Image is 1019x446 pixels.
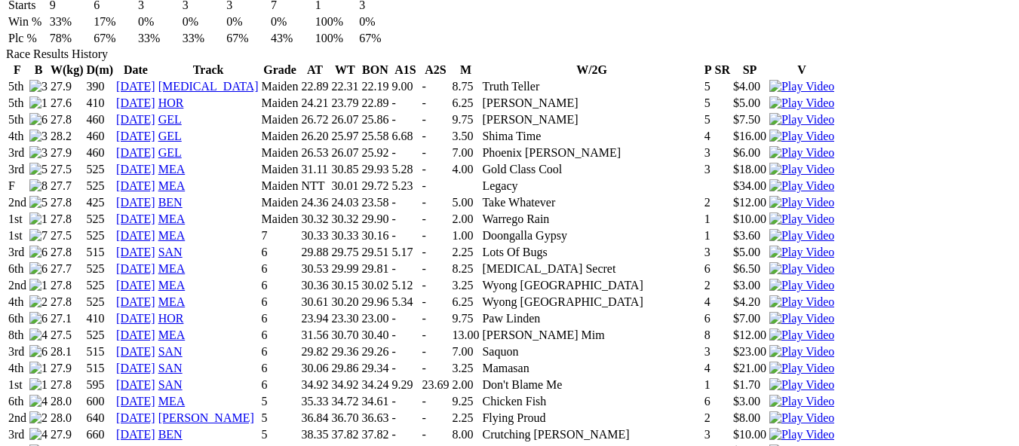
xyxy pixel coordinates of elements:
td: 525 [86,228,115,243]
td: NTT [300,179,329,194]
td: $16.00 [732,129,767,144]
td: 525 [86,261,115,276]
img: Play Video [769,246,834,259]
td: 24.21 [300,96,329,111]
td: - [421,179,450,194]
a: Watch Replay on Watchdog [769,279,834,292]
td: - [421,212,450,227]
td: 1 [704,212,713,227]
td: 3rd [8,145,27,160]
th: V [769,63,835,78]
a: [DATE] [116,312,155,325]
td: 525 [86,179,115,194]
img: 4 [29,395,48,408]
a: MEA [158,295,186,308]
a: [DATE] [116,279,155,292]
td: 425 [86,195,115,210]
td: 27.9 [50,145,84,160]
a: Watch Replay on Watchdog [769,130,834,142]
td: 460 [86,145,115,160]
td: 0% [137,14,180,29]
a: MEA [158,163,186,176]
td: Maiden [261,162,299,177]
img: Play Video [769,312,834,325]
td: Maiden [261,96,299,111]
img: 1 [29,279,48,292]
a: [DATE] [116,362,155,374]
td: 6th [8,261,27,276]
td: Doongalla Gypsy [481,228,701,243]
a: Watch Replay on Watchdog [769,196,834,209]
a: Watch Replay on Watchdog [769,362,834,374]
a: HOR [158,312,184,325]
a: GEL [158,146,182,159]
td: 30.32 [330,212,359,227]
td: 2 [704,195,713,210]
a: SAN [158,345,183,358]
td: 22.19 [361,79,389,94]
td: Maiden [261,79,299,94]
img: Play Video [769,113,834,127]
a: GEL [158,113,182,126]
td: 33% [137,31,180,46]
td: 5.17 [391,245,419,260]
a: [DATE] [116,395,155,408]
td: 29.75 [330,245,359,260]
td: 29.90 [361,212,389,227]
a: Watch Replay on Watchdog [769,328,834,341]
td: 9.00 [391,79,419,94]
a: Watch Replay on Watchdog [769,96,834,109]
td: - [391,212,419,227]
td: 2.25 [451,245,480,260]
img: 1 [29,362,48,375]
td: 5th [8,96,27,111]
td: 0% [270,14,313,29]
td: 27.9 [50,79,84,94]
td: - [391,145,419,160]
td: 8.75 [451,79,480,94]
img: 3 [29,80,48,93]
td: 17% [93,14,136,29]
img: Play Video [769,212,834,226]
td: 3 [704,245,713,260]
td: Maiden [261,195,299,210]
td: 5 [704,112,713,127]
a: SAN [158,378,183,391]
a: Watch Replay on Watchdog [769,345,834,358]
td: $12.00 [732,195,767,210]
td: 67% [358,31,401,46]
a: Watch Replay on Watchdog [769,428,834,441]
a: [DATE] [116,80,155,93]
img: Play Video [769,345,834,359]
td: - [391,195,419,210]
td: 27.5 [50,228,84,243]
th: W/2G [481,63,701,78]
td: 29.72 [361,179,389,194]
a: HOR [158,96,184,109]
th: BON [361,63,389,78]
td: 5th [8,112,27,127]
a: [DATE] [116,428,155,441]
a: MEA [158,229,186,242]
td: 31.11 [300,162,329,177]
td: $7.50 [732,112,767,127]
a: Watch Replay on Watchdog [769,395,834,408]
td: 22.31 [330,79,359,94]
td: 26.72 [300,112,329,127]
td: 100% [315,14,358,29]
td: Shima Time [481,129,701,144]
img: 8 [29,179,48,193]
th: AT [300,63,329,78]
a: [DATE] [116,229,155,242]
a: MEA [158,212,186,225]
a: [DATE] [116,179,155,192]
td: [PERSON_NAME] [481,112,701,127]
td: 43% [270,31,313,46]
td: 2nd [8,195,27,210]
td: 27.8 [50,195,84,210]
td: 23.79 [330,96,359,111]
td: $5.00 [732,245,767,260]
td: - [421,228,450,243]
img: Play Video [769,428,834,441]
a: BEN [158,196,183,209]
